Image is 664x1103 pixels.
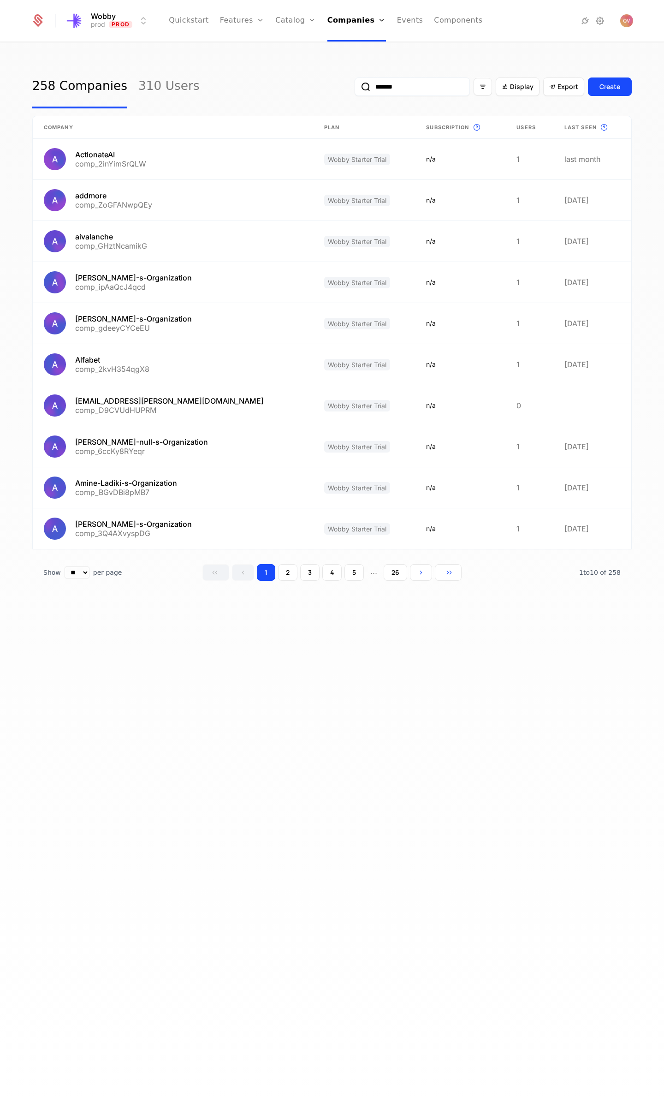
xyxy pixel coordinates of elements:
[67,11,149,31] button: Select environment
[202,564,229,581] button: Go to first page
[33,116,313,139] th: Company
[43,568,61,577] span: Show
[64,10,86,32] img: Wobby
[599,82,620,91] div: Create
[257,564,275,581] button: Go to page 1
[202,564,462,581] div: Page navigation
[32,65,127,108] a: 258 Companies
[93,568,122,577] span: per page
[557,82,578,91] span: Export
[410,564,432,581] button: Go to next page
[91,20,105,29] div: prod
[138,65,200,108] a: 310 Users
[300,564,320,581] button: Go to page 3
[344,564,364,581] button: Go to page 5
[426,124,469,131] span: Subscription
[384,564,407,581] button: Go to page 26
[32,564,632,581] div: Table pagination
[91,12,116,20] span: Wobby
[278,564,297,581] button: Go to page 2
[620,14,633,27] button: Open user button
[543,78,584,96] button: Export
[620,14,633,27] img: Quinten Verhelst
[313,116,415,139] th: Plan
[579,569,608,576] span: 1 to 10 of
[109,21,132,28] span: Prod
[580,15,591,26] a: Integrations
[594,15,605,26] a: Settings
[367,564,381,581] span: ...
[474,78,492,95] button: Filter options
[579,569,621,576] span: 258
[564,124,597,131] span: Last seen
[510,82,534,91] span: Display
[496,78,539,96] button: Display
[232,564,254,581] button: Go to previous page
[588,78,632,96] button: Create
[65,566,89,578] select: Select page size
[505,116,553,139] th: Users
[435,564,462,581] button: Go to last page
[322,564,342,581] button: Go to page 4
